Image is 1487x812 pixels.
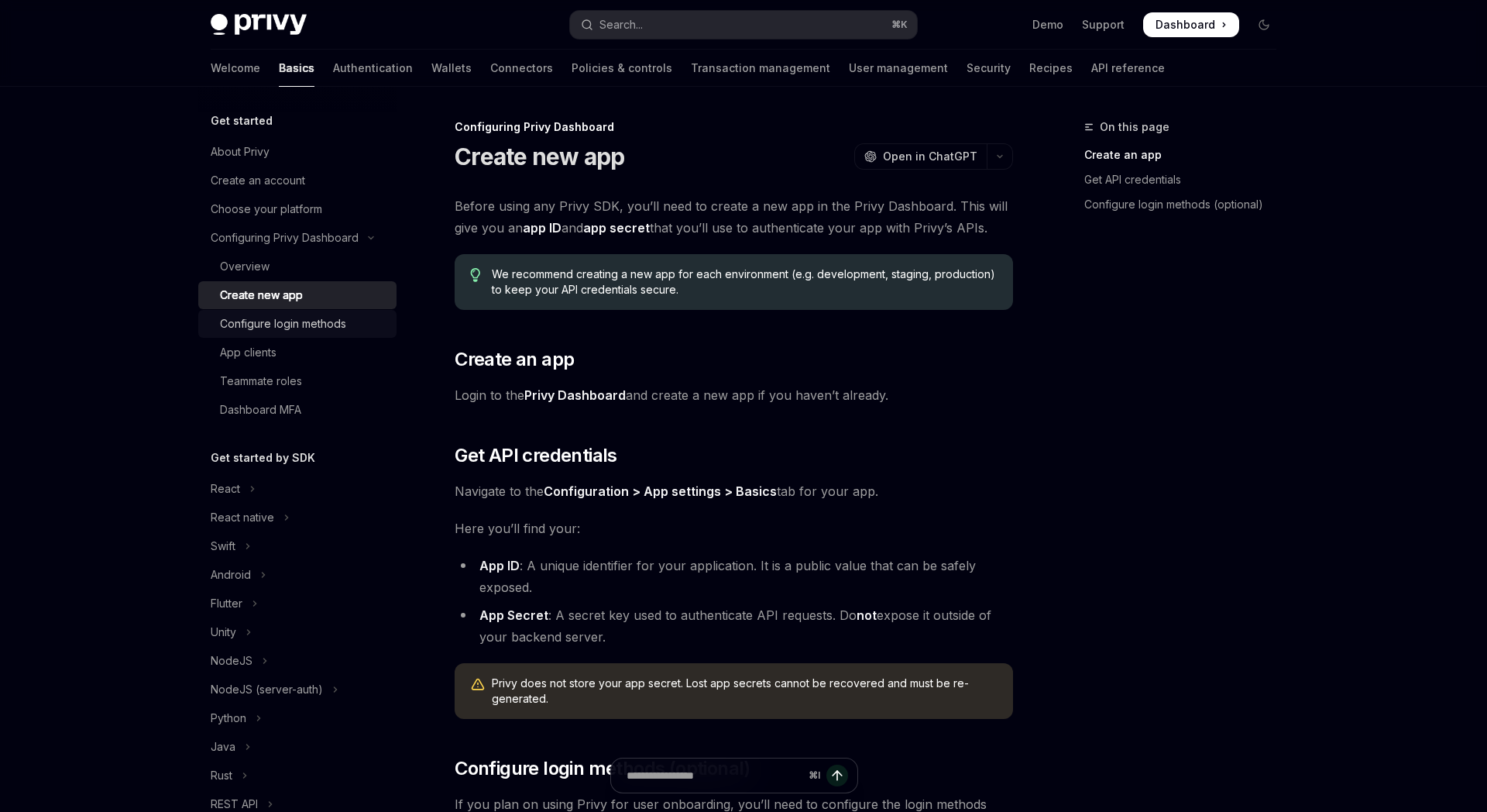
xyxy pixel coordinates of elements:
li: : A unique identifier for your application. It is a public value that can be safely exposed. [455,555,1013,598]
button: Toggle Rust section [198,762,397,790]
div: About Privy [211,143,270,161]
input: Ask a question... [627,759,802,793]
a: Create an account [198,167,397,194]
li: : A secret key used to authenticate API requests. Do expose it outside of your backend server. [455,604,1013,648]
span: Navigate to the tab for your app. [455,480,1013,502]
div: NodeJS [211,652,252,670]
span: Create an app [455,347,574,372]
button: Toggle Flutter section [198,590,397,618]
svg: Tip [470,268,481,282]
strong: App ID [479,558,520,573]
div: Teammate roles [220,372,302,391]
strong: App Secret [479,607,548,623]
a: Dashboard [1143,12,1239,37]
a: Choose your platform [198,195,397,223]
div: Android [211,566,251,584]
div: Create new app [220,286,303,304]
h5: Get started by SDK [211,449,315,467]
button: Toggle Unity section [198,618,397,646]
div: Overview [220,257,270,276]
a: App clients [198,339,397,366]
div: Create an account [211,171,305,190]
div: Rust [211,766,232,785]
a: Connectors [490,50,553,87]
span: On this page [1100,118,1169,136]
div: Search... [599,15,643,34]
div: React [211,480,240,498]
span: Get API credentials [455,443,617,468]
button: Toggle NodeJS section [198,647,397,675]
div: App clients [220,343,276,362]
button: Toggle Swift section [198,532,397,560]
a: User management [849,50,948,87]
a: Authentication [333,50,413,87]
button: Toggle Python section [198,704,397,732]
div: React native [211,508,274,527]
div: Choose your platform [211,200,322,218]
button: Send message [826,765,848,786]
a: Create new app [198,281,397,309]
svg: Warning [470,677,486,693]
a: Transaction management [691,50,830,87]
span: ⌘ K [891,19,908,31]
a: Recipes [1029,50,1073,87]
div: Python [211,709,246,728]
h1: Create new app [455,143,625,170]
a: API reference [1091,50,1165,87]
a: Basics [279,50,314,87]
span: Login to the and create a new app if you haven’t already. [455,384,1013,406]
a: Teammate roles [198,367,397,395]
span: Dashboard [1156,17,1215,33]
button: Toggle Android section [198,561,397,589]
a: Security [967,50,1011,87]
a: Overview [198,253,397,280]
div: NodeJS (server-auth) [211,680,323,699]
strong: app secret [583,220,650,236]
a: Policies & controls [572,50,672,87]
h5: Get started [211,112,273,130]
strong: not [857,607,877,623]
strong: app ID [523,220,561,236]
button: Toggle NodeJS (server-auth) section [198,676,397,704]
a: Welcome [211,50,260,87]
div: Dashboard MFA [220,401,301,419]
button: Open search [570,11,917,39]
div: Configuring Privy Dashboard [211,229,359,247]
button: Toggle React native section [198,504,397,532]
a: Privy Dashboard [524,387,626,404]
a: Configure login methods [198,310,397,338]
a: Create an app [1084,143,1289,167]
img: dark logo [211,14,307,36]
button: Toggle Configuring Privy Dashboard section [198,224,397,252]
a: Dashboard MFA [198,396,397,424]
button: Toggle React section [198,475,397,503]
div: Configuring Privy Dashboard [455,119,1013,135]
a: Demo [1032,17,1063,33]
span: We recommend creating a new app for each environment (e.g. development, staging, production) to k... [492,267,998,298]
div: Flutter [211,594,242,613]
a: Support [1082,17,1125,33]
a: Configuration > App settings > Basics [544,483,777,500]
div: Java [211,738,235,756]
span: Here you’ll find your: [455,518,1013,539]
span: Before using any Privy SDK, you’ll need to create a new app in the Privy Dashboard. This will giv... [455,195,1013,239]
button: Toggle dark mode [1252,12,1276,37]
a: Get API credentials [1084,167,1289,192]
span: Open in ChatGPT [883,149,977,164]
div: Unity [211,623,236,642]
button: Open in ChatGPT [854,143,987,170]
a: About Privy [198,138,397,166]
div: Swift [211,537,235,556]
span: Privy does not store your app secret. Lost app secrets cannot be recovered and must be re-generated. [492,676,998,707]
a: Configure login methods (optional) [1084,192,1289,217]
div: Configure login methods [220,315,346,333]
a: Wallets [431,50,472,87]
button: Toggle Java section [198,733,397,761]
